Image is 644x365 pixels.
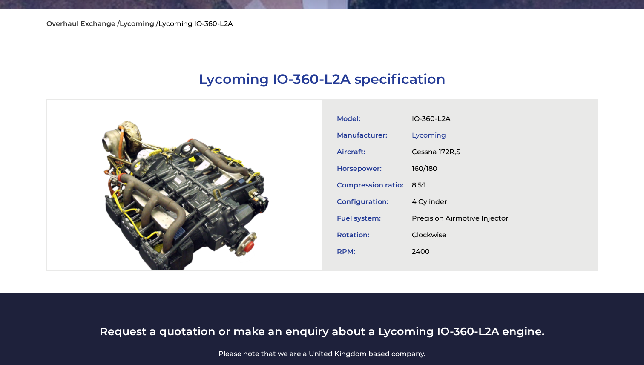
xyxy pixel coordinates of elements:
[46,325,598,338] h3: Request a quotation or make an enquiry about a Lycoming IO-360-L2A engine.
[408,110,513,127] td: IO-360-L2A
[158,20,233,28] li: Lycoming IO-360-L2A
[333,177,408,193] td: Compression ratio:
[46,71,598,87] h1: Lycoming IO-360-L2A specification
[333,227,408,243] td: Rotation:
[408,160,513,177] td: 160/180
[46,20,120,28] a: Overhaul Exchange /
[333,127,408,144] td: Manufacturer:
[408,193,513,210] td: 4 Cylinder
[408,243,513,260] td: 2400
[408,177,513,193] td: 8.5:1
[333,210,408,227] td: Fuel system:
[120,20,158,28] a: Lycoming /
[333,110,408,127] td: Model:
[46,349,598,359] p: Please note that we are a United Kingdom based company.
[333,160,408,177] td: Horsepower:
[412,131,446,139] a: Lycoming
[408,144,513,160] td: Cessna 172R,S
[408,210,513,227] td: Precision Airmotive Injector
[333,144,408,160] td: Aircraft:
[333,243,408,260] td: RPM:
[408,227,513,243] td: Clockwise
[333,193,408,210] td: Configuration:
